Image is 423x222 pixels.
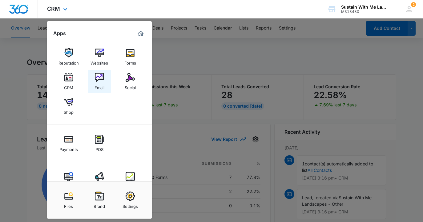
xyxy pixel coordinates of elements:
div: POS [95,144,103,152]
a: Shop [57,94,80,118]
a: Ads [88,169,111,192]
div: Ads [96,181,103,189]
a: Marketing 360® Dashboard [136,29,146,38]
div: account name [341,5,386,10]
a: Forms [119,45,142,69]
span: CRM [47,6,60,12]
a: Content [57,169,80,192]
div: Payments [59,144,78,152]
div: account id [341,10,386,14]
div: CRM [64,82,73,90]
a: Websites [88,45,111,69]
div: Intelligence [119,181,141,189]
div: Files [64,201,73,209]
div: Reputation [58,57,79,65]
span: 2 [411,2,416,7]
a: Social [119,70,142,93]
div: Brand [94,201,105,209]
div: Shop [64,107,74,115]
div: Websites [91,57,108,65]
div: Content [61,181,76,189]
a: Intelligence [119,169,142,192]
a: Email [88,70,111,93]
div: Email [95,82,104,90]
a: Brand [88,188,111,212]
a: POS [88,132,111,155]
a: CRM [57,70,80,93]
a: Settings [119,188,142,212]
a: Payments [57,132,80,155]
div: Settings [123,201,138,209]
h2: Apps [53,30,66,36]
div: Forms [124,57,136,65]
a: Reputation [57,45,80,69]
a: Files [57,188,80,212]
div: notifications count [411,2,416,7]
div: Social [125,82,136,90]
